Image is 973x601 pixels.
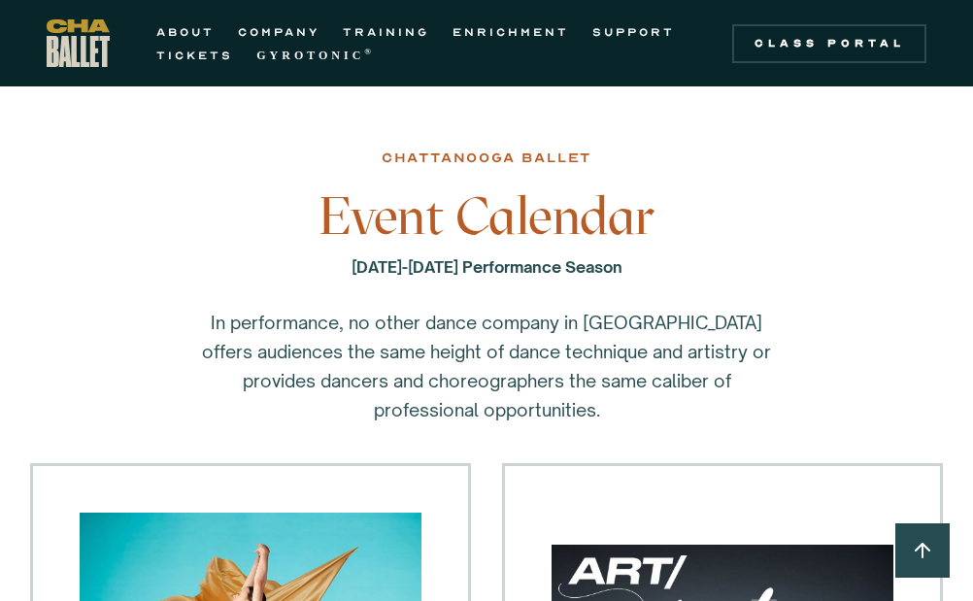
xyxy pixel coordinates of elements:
a: TICKETS [156,44,233,67]
a: SUPPORT [592,20,675,44]
a: Class Portal [732,24,926,63]
p: In performance, no other dance company in [GEOGRAPHIC_DATA] offers audiences the same height of d... [195,308,778,424]
a: ENRICHMENT [453,20,569,44]
sup: ® [364,47,375,56]
a: TRAINING [343,20,429,44]
a: ABOUT [156,20,215,44]
div: chattanooga ballet [382,147,591,170]
a: GYROTONIC® [256,44,375,67]
a: COMPANY [238,20,319,44]
strong: [DATE]-[DATE] Performance Season [352,257,622,277]
div: Class Portal [744,36,915,51]
strong: GYROTONIC [256,49,364,62]
h3: Event Calendar [171,187,802,246]
a: home [47,19,110,67]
